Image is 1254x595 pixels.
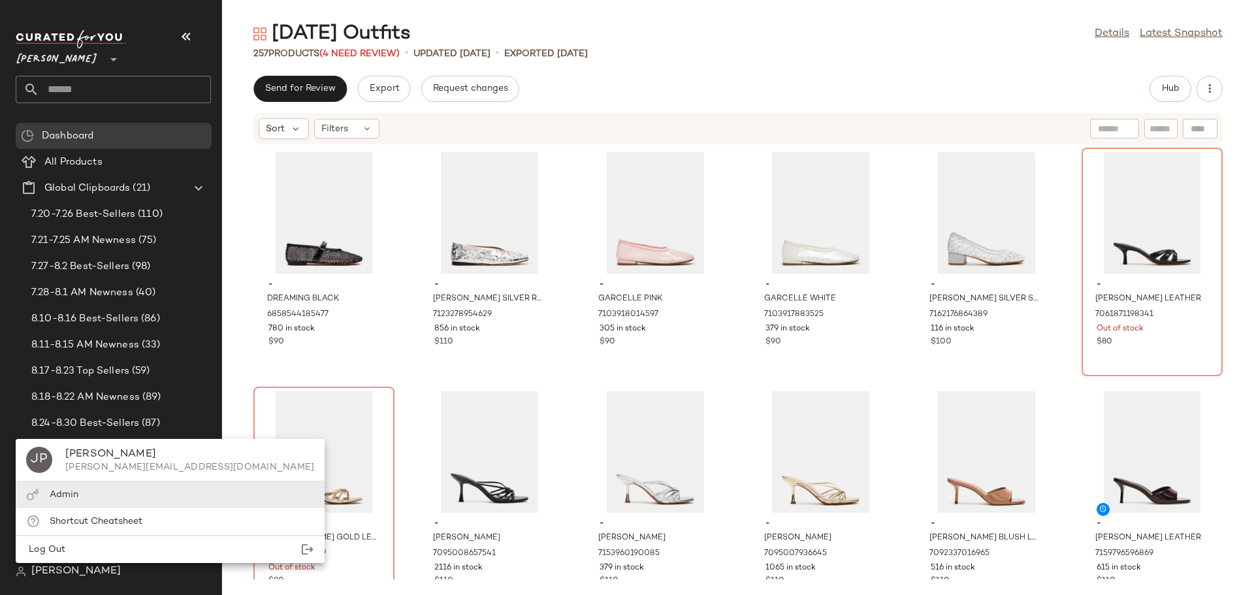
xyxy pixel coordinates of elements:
span: $110 [434,336,453,348]
p: Exported [DATE] [504,47,588,61]
span: 257 [253,49,268,59]
div: [DATE] Outfits [253,21,411,47]
span: - [765,518,876,530]
span: (89) [140,390,161,405]
span: 6858544185477 [267,309,329,321]
span: 7095008657541 [433,548,496,560]
img: STEVEMADDEN_SHOES_EDNA_BLACK-LEATHER.jpg [424,391,556,513]
div: Products [253,47,400,61]
span: 7.20-7.26 Best-Sellers [31,207,135,222]
span: 8.17-8.23 Top Sellers [31,364,129,379]
span: 379 in stock [765,323,810,335]
span: [PERSON_NAME] [764,532,831,544]
span: - [600,518,711,530]
span: $90 [268,336,284,348]
img: STEVEMADDEN_SHOES_EDNA_CHAMPAGNE-LEATHER_01.jpg [755,391,887,513]
div: [PERSON_NAME][EMAIL_ADDRESS][DOMAIN_NAME] [65,462,314,473]
span: Out of stock [1097,323,1144,335]
a: Latest Snapshot [1140,26,1223,42]
span: 8.11-8.15 AM Newness [31,338,139,353]
div: [PERSON_NAME] [65,447,314,462]
span: - [268,279,379,291]
span: 780 in stock [268,323,315,335]
span: $80 [1097,336,1112,348]
span: 379 in stock [600,562,644,574]
span: [PERSON_NAME] SILVER SEQUINS [929,293,1040,305]
span: 7123278954629 [433,309,492,321]
img: STEVEMADDEN_SHOES_CARY_GOLD-LEATHER_01.jpg [258,391,390,513]
span: 8.18-8.22 AM Newness [31,390,140,405]
span: All Products [44,155,103,170]
span: • [405,46,408,61]
span: 7.28-8.1 AM Newness [31,285,133,300]
span: GARCELLE WHITE [764,293,836,305]
img: STEVEMADDEN_SHOES_GARCELLE_WHITE.jpg [755,152,887,274]
span: (98) [129,259,151,274]
span: 7061871198341 [1095,309,1153,321]
img: STEVEMADDEN_SHOES_KENDRIX_BROWN-LEATHER.jpg [1086,391,1218,513]
span: - [931,518,1042,530]
span: 305 in stock [600,323,646,335]
span: $110 [765,575,784,587]
span: 7162176864389 [929,309,988,321]
span: 1065 in stock [765,562,816,574]
span: Export [368,84,399,94]
span: - [931,279,1042,291]
span: $110 [931,575,950,587]
span: 7103917883525 [764,309,824,321]
span: Dashboard [42,129,93,144]
img: svg%3e [26,489,39,501]
span: JP [31,449,48,470]
img: STEVEMADDEN_SHOES_KENDRIX_BLUSH-LEATHER_01.jpg [920,391,1052,513]
span: $90 [765,336,781,348]
img: svg%3e [253,27,266,40]
span: [PERSON_NAME] [433,532,500,544]
img: svg%3e [16,566,26,577]
span: 7103918014597 [598,309,658,321]
span: - [1097,518,1208,530]
span: [PERSON_NAME] LEATHER [1095,532,1201,544]
span: 2116 in stock [434,562,483,574]
span: (59) [129,364,150,379]
span: (86) [138,312,160,327]
span: (87) [139,416,160,431]
span: Log Out [26,545,65,555]
img: STEVEMADDEN_SHOES_EDNA_SILVER.jpg [589,391,721,513]
button: Request changes [421,76,519,102]
span: [PERSON_NAME] [31,564,121,579]
span: $110 [434,575,453,587]
span: 7.21-7.25 AM Newness [31,233,136,248]
img: svg%3e [21,129,34,142]
span: - [765,279,876,291]
span: 7095007936645 [764,548,827,560]
img: STEVEMADDEN_SHOES_DREAMING_BLACK.jpg [258,152,390,274]
span: 7092337016965 [929,548,989,560]
span: (40) [133,285,156,300]
span: [PERSON_NAME] [598,532,666,544]
span: 8.10-8.16 Best-Sellers [31,312,138,327]
span: Hub [1161,84,1180,94]
a: Details [1095,26,1129,42]
button: Hub [1149,76,1191,102]
p: updated [DATE] [413,47,490,61]
img: STEVEMADDEN_SHOES_MOLLIE-SEQ_SILVER_01_b761c469-2bbb-412d-819d-accd54616a61.jpg [920,152,1052,274]
span: - [600,279,711,291]
span: $100 [931,336,952,348]
img: STEVEMADDEN_SHOES_GARCELLE_PINK.jpg [589,152,721,274]
span: - [434,518,545,530]
button: Send for Review [253,76,347,102]
img: STEVEMADDEN_SHOES_LENI-S_SILVER_01_bbf928e6-58e6-4715-a963-6ff5cd5ce798.jpg [424,152,556,274]
span: [PERSON_NAME] [16,44,98,68]
span: 615 in stock [1097,562,1141,574]
span: (110) [135,207,163,222]
span: $80 [268,575,284,587]
span: (75) [136,233,157,248]
span: 516 in stock [931,562,975,574]
span: Global Clipboards [44,181,130,196]
button: Export [357,76,410,102]
span: $90 [600,336,615,348]
span: [PERSON_NAME] SILVER RHINESTONES [433,293,544,305]
span: (33) [139,338,161,353]
img: STEVEMADDEN_SHOES_CARY_BLACK-LEATHER_01.jpg [1086,152,1218,274]
span: 7153960190085 [598,548,660,560]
